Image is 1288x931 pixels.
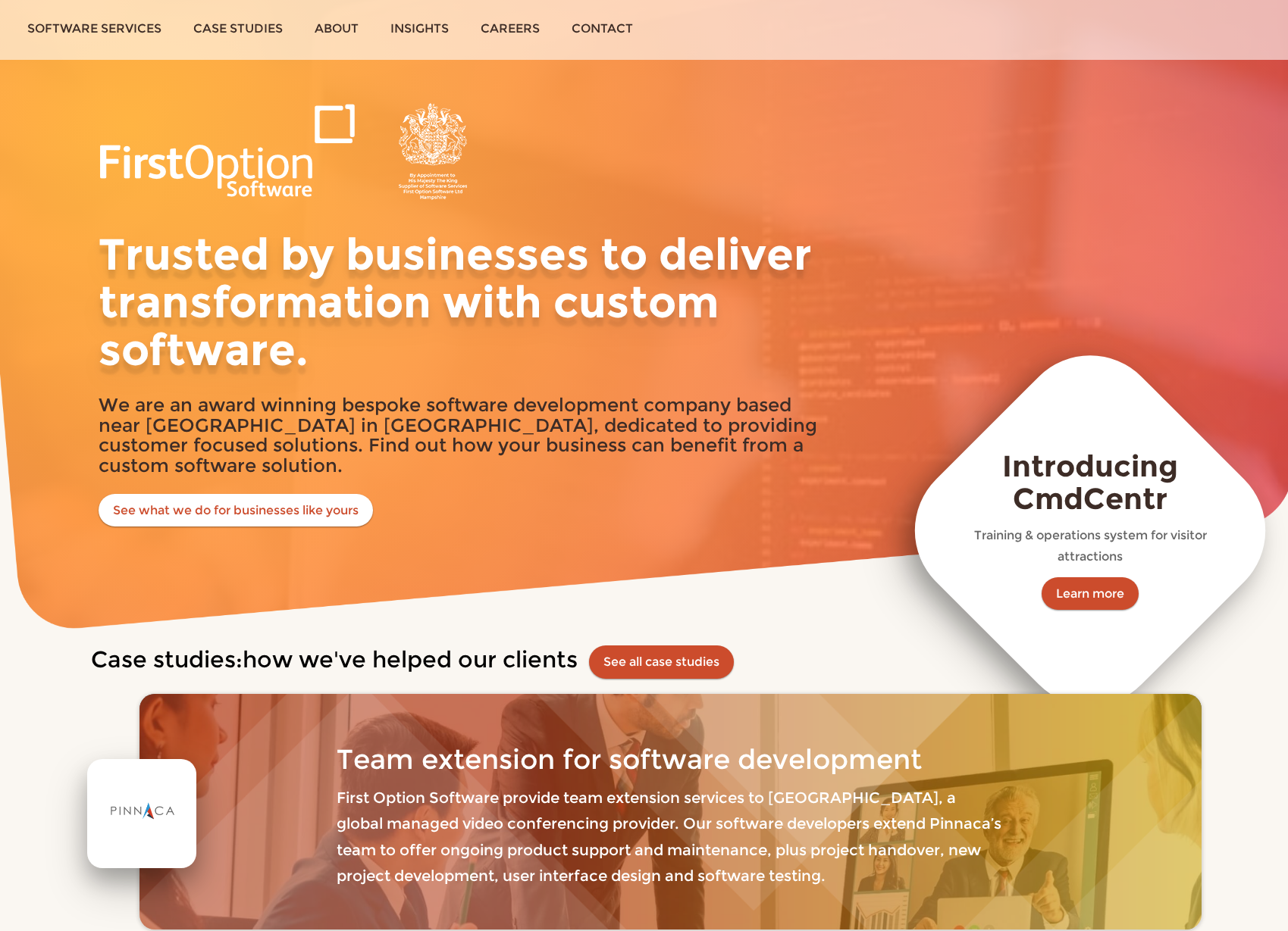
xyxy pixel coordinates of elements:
[91,645,243,673] span: Case studies:
[139,694,1201,929] a: Team extension for software development First Option Software provide team extension services to ...
[99,494,373,527] a: See what we do for businesses like yours
[337,785,1004,889] p: First Option Software provide team extension services to [GEOGRAPHIC_DATA], a global managed vide...
[957,450,1224,515] h3: Introducing CmdCentr
[1042,577,1139,611] a: Learn more
[99,103,478,200] img: logowarrantside.png
[957,525,1224,567] p: Training & operations system for visitor attractions
[337,745,1004,775] h3: Team extension for software development
[99,395,819,476] h2: We are an award winning bespoke software development company based near [GEOGRAPHIC_DATA] in [GEO...
[589,645,734,679] button: See all case studies
[243,645,578,673] span: how we've helped our clients
[603,655,719,669] a: See all case studies
[99,230,819,374] h1: Trusted by businesses to deliver transformation with custom software.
